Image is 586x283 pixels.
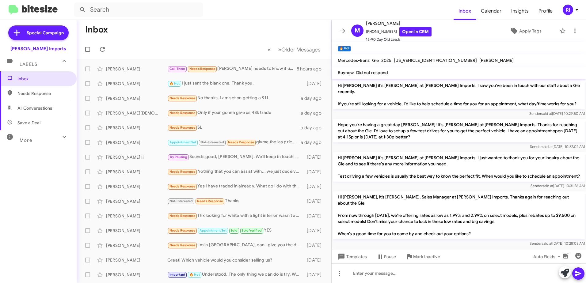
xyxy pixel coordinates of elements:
div: Nothing that you can assist with... we just deceived to wait! [167,168,304,175]
span: 2025 [381,58,391,63]
button: Next [274,43,324,56]
span: Important [169,273,185,277]
div: [DATE] [304,81,326,87]
button: Previous [264,43,275,56]
span: Auto Fields [533,251,563,262]
div: [DATE] [304,183,326,190]
div: [PERSON_NAME] [106,125,167,131]
span: Needs Response [197,199,223,203]
span: Inbox [17,76,70,82]
div: 8 hours ago [297,66,326,72]
span: Call Them [169,67,185,71]
span: Mark Inactive [413,251,440,262]
span: Mercedes-Benz [338,58,370,63]
h1: Inbox [85,25,108,35]
div: [DATE] [304,272,326,278]
span: Needs Response [17,90,70,96]
span: Save a Deal [17,120,40,126]
p: Hi [PERSON_NAME] it's [PERSON_NAME] at [PERSON_NAME] Imports. I saw you've been in touch with our... [333,80,585,109]
button: Pause [372,251,401,262]
a: Calendar [476,2,506,20]
div: [PERSON_NAME][DEMOGRAPHIC_DATA] [106,110,167,116]
div: [DATE] [304,169,326,175]
input: Search [74,2,203,17]
span: said at [542,183,553,188]
span: Sold [230,228,238,232]
div: givme the las price on the juckon please [167,139,301,146]
span: Needs Response [228,140,254,144]
a: Open in CRM [399,27,432,36]
span: « [268,46,271,53]
div: Only if your gonna give us 48k trade [167,109,301,116]
div: a day ago [301,125,326,131]
div: [PERSON_NAME] [106,228,167,234]
div: [PERSON_NAME] [106,95,167,101]
span: Older Messages [281,46,320,53]
p: Hope you're having a great day [PERSON_NAME]! It's [PERSON_NAME] at [PERSON_NAME] Imports. Thanks... [333,119,585,142]
div: Thx looking for white with a light interior wasn't able to follow the link I'll look at website [167,212,304,219]
div: [PERSON_NAME] [106,198,167,204]
div: I just sent the blank one. Thank you. [167,80,304,87]
span: Pause [384,251,396,262]
span: 🔥 Hot [189,273,200,277]
div: YES [167,227,304,234]
span: Needs Response [169,170,196,174]
span: Needs Response [189,67,215,71]
div: [DATE] [304,257,326,263]
div: Yes I have traded in already. What do I do with the old plates? [167,183,304,190]
button: Templates [332,251,372,262]
span: said at [541,111,552,116]
span: 🔥 Hot [169,81,180,85]
div: a day ago [301,95,326,101]
div: [PERSON_NAME] Iii [106,154,167,160]
span: Needs Response [169,243,196,247]
span: Templates [337,251,367,262]
span: Sender [DATE] 10:28:03 AM [530,241,585,246]
div: I'm in [GEOGRAPHIC_DATA], can I give you the details and you can give me approximate How much? [167,242,304,249]
span: Gle [372,58,379,63]
button: Mark Inactive [401,251,445,262]
button: Auto Fields [528,251,568,262]
span: Appointment Set [169,140,196,144]
span: Buynow [338,70,354,75]
span: Sender [DATE] 10:32:02 AM [530,144,585,149]
div: [DATE] [304,154,326,160]
div: Sounds good, [PERSON_NAME]. We'll keep in touch! Have a great night! [167,153,304,160]
span: More [20,138,32,143]
div: No thanks, I am set on getting a 911. [167,95,301,102]
span: Appointment Set [200,228,226,232]
span: Special Campaign [27,30,64,36]
span: [PHONE_NUMBER] [366,27,432,36]
span: All Conversations [17,105,52,111]
button: Apply Tags [494,25,557,36]
span: Sold Verified [242,228,262,232]
a: Profile [534,2,557,20]
span: Needs Response [169,111,196,115]
div: [DATE] [304,198,326,204]
div: RI [563,5,573,15]
div: [PERSON_NAME] [106,66,167,72]
div: Great! Which vehicle would you consider selling us? [167,257,304,263]
div: [PERSON_NAME] [106,242,167,248]
div: [PERSON_NAME] [106,139,167,145]
span: Needs Response [169,96,196,100]
small: 🔥 Hot [338,46,351,51]
span: M [355,26,360,36]
p: Hi [PERSON_NAME] It's [PERSON_NAME] at [PERSON_NAME] Imports here, wanted to check in on the Merc... [333,249,585,266]
div: a day ago [301,139,326,145]
a: Insights [506,2,534,20]
span: Needs Response [169,214,196,218]
div: [DATE] [304,242,326,248]
nav: Page navigation example [264,43,324,56]
div: [PERSON_NAME] [106,169,167,175]
div: [PERSON_NAME] [106,257,167,263]
a: Inbox [454,2,476,20]
a: Special Campaign [8,25,69,40]
div: [PERSON_NAME] [106,272,167,278]
p: Hi [PERSON_NAME], it’s [PERSON_NAME], Sales Manager at [PERSON_NAME] Imports. Thanks again for re... [333,191,585,239]
span: Needs Response [169,126,196,130]
div: [PERSON_NAME] needs to know if u found a truck send [PERSON_NAME] an e mail n let him know please. [167,65,297,72]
